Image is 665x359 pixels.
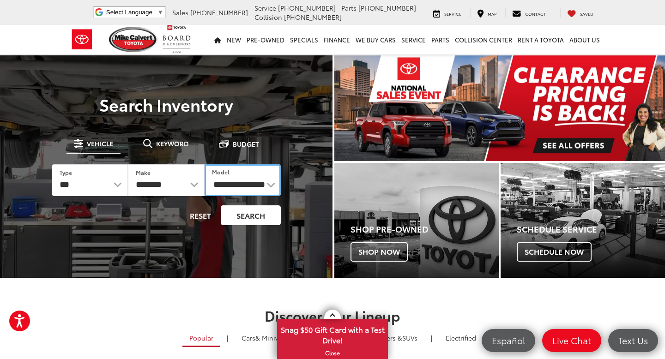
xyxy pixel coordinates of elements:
[334,163,499,278] a: Shop Pre-Owned Shop Now
[190,8,248,17] span: [PHONE_NUMBER]
[560,8,600,18] a: My Saved Vehicles
[278,3,336,12] span: [PHONE_NUMBER]
[334,163,499,278] div: Toyota
[452,25,515,54] a: Collision Center
[429,25,452,54] a: Parts
[60,168,72,176] label: Type
[254,12,282,22] span: Collision
[39,95,294,114] h3: Search Inventory
[542,329,601,352] a: Live Chat
[182,205,219,225] button: Reset
[287,25,321,54] a: Specials
[244,25,287,54] a: Pre-Owned
[235,330,293,346] a: Cars
[429,333,435,342] li: |
[608,329,658,352] a: Text Us
[255,333,286,342] span: & Minivan
[444,11,461,17] span: Service
[65,24,99,54] img: Toyota
[426,8,468,18] a: Service
[399,25,429,54] a: Service
[334,55,665,161] section: Carousel section with vehicle pictures - may contain disclaimers.
[109,27,158,52] img: Mike Calvert Toyota
[488,11,496,17] span: Map
[87,140,113,147] span: Vehicle
[515,25,567,54] a: Rent a Toyota
[470,8,503,18] a: Map
[358,3,416,12] span: [PHONE_NUMBER]
[106,9,152,16] span: Select Language
[321,25,353,54] a: Finance
[334,55,665,161] img: Clearance Pricing Is Back
[157,9,163,16] span: ▼
[254,3,276,12] span: Service
[334,55,665,161] div: carousel slide number 1 of 1
[351,225,499,234] h4: Shop Pre-Owned
[517,225,665,234] h4: Schedule Service
[278,320,387,348] span: Snag $50 Gift Card with a Test Drive!
[212,168,230,176] label: Model
[517,242,592,262] span: Schedule Now
[501,163,665,278] a: Schedule Service Schedule Now
[353,25,399,54] a: WE BUY CARS
[505,8,553,18] a: Contact
[487,335,530,346] span: Español
[567,25,603,54] a: About Us
[284,12,342,22] span: [PHONE_NUMBER]
[482,329,535,352] a: Español
[221,205,281,225] button: Search
[106,9,163,16] a: Select Language​
[233,141,259,147] span: Budget
[7,308,658,323] h2: Discover Our Lineup
[525,11,546,17] span: Contact
[224,333,230,342] li: |
[172,8,188,17] span: Sales
[355,330,424,346] a: SUVs
[341,3,357,12] span: Parts
[548,335,596,346] span: Live Chat
[182,330,220,347] a: Popular
[136,168,151,176] label: Make
[351,242,408,262] span: Shop Now
[580,11,593,17] span: Saved
[224,25,244,54] a: New
[212,25,224,54] a: Home
[439,330,483,346] a: Electrified
[614,335,653,346] span: Text Us
[156,140,189,147] span: Keyword
[501,163,665,278] div: Toyota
